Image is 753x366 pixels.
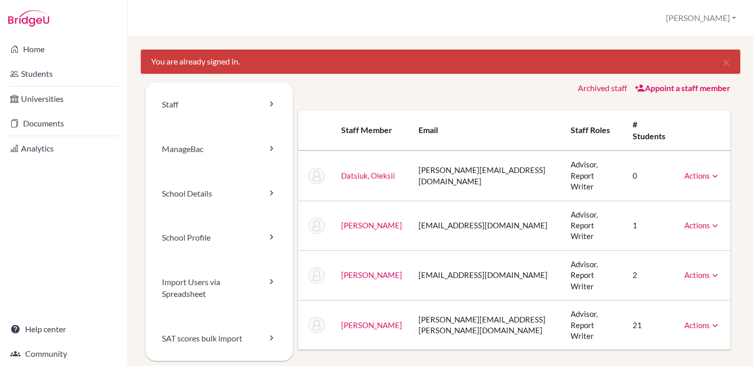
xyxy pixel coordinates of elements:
[684,270,720,279] a: Actions
[2,138,126,159] a: Analytics
[624,111,676,151] th: # students
[723,54,730,69] span: ×
[341,171,395,180] a: Datsiuk, Oleksii
[410,111,562,151] th: Email
[341,221,402,230] a: [PERSON_NAME]
[562,150,625,201] td: Advisor, Report Writer
[562,111,625,151] th: Staff roles
[308,168,325,184] img: Oleksii Datsiuk
[624,300,676,350] td: 21
[145,82,293,127] a: Staff
[410,250,562,300] td: [EMAIL_ADDRESS][DOMAIN_NAME]
[2,113,126,134] a: Documents
[635,83,730,93] a: Appoint a staff member
[562,300,625,350] td: Advisor, Report Writer
[333,111,410,151] th: Staff member
[8,10,49,27] img: Bridge-U
[410,300,562,350] td: [PERSON_NAME][EMAIL_ADDRESS][PERSON_NAME][DOMAIN_NAME]
[341,270,402,279] a: [PERSON_NAME]
[308,317,325,333] img: Deborah Mc Corkle
[624,201,676,250] td: 1
[145,316,293,361] a: SAT scores bulk import
[140,49,741,74] div: You are already signed in.
[308,218,325,234] img: Mark Decker
[145,260,293,316] a: Import Users via Spreadsheet
[308,267,325,284] img: Amal Kheloui
[684,320,720,330] a: Actions
[2,343,126,364] a: Community
[562,250,625,300] td: Advisor, Report Writer
[145,216,293,260] a: School Profile
[145,127,293,171] a: ManageBac
[684,171,720,180] a: Actions
[684,221,720,230] a: Actions
[410,150,562,201] td: [PERSON_NAME][EMAIL_ADDRESS][DOMAIN_NAME]
[562,201,625,250] td: Advisor, Report Writer
[341,320,402,330] a: [PERSON_NAME]
[2,319,126,339] a: Help center
[410,201,562,250] td: [EMAIL_ADDRESS][DOMAIN_NAME]
[2,89,126,109] a: Universities
[2,39,126,59] a: Home
[145,171,293,216] a: School Details
[713,50,740,74] button: Close
[2,63,126,84] a: Students
[661,9,741,28] button: [PERSON_NAME]
[624,150,676,201] td: 0
[578,83,627,93] a: Archived staff
[624,250,676,300] td: 2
